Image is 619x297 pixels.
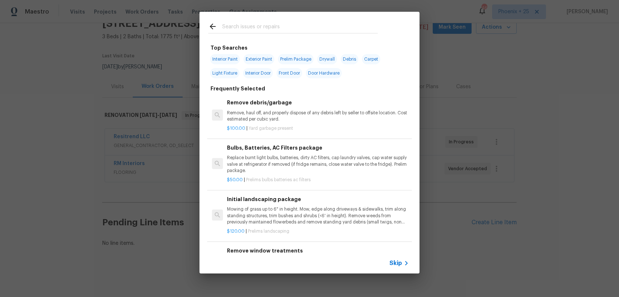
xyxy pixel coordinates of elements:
[243,68,273,78] span: Interior Door
[210,54,240,64] span: Interior Paint
[227,247,409,255] h6: Remove window treatments
[306,68,342,78] span: Door Hardware
[276,68,302,78] span: Front Door
[389,260,402,267] span: Skip
[317,54,337,64] span: Drywall
[278,54,314,64] span: Prelim Package
[210,68,239,78] span: Light Fixture
[227,229,245,233] span: $120.00
[246,178,311,182] span: Prelims bulbs batteries ac filters
[227,177,409,183] p: |
[227,178,243,182] span: $50.00
[227,110,409,122] p: Remove, haul off, and properly dispose of any debris left by seller to offsite location. Cost est...
[341,54,358,64] span: Debris
[227,144,409,152] h6: Bulbs, Batteries, AC Filters package
[227,195,409,203] h6: Initial landscaping package
[222,22,378,33] input: Search issues or repairs
[227,126,245,130] span: $100.00
[210,44,248,52] h6: Top Searches
[210,85,265,93] h6: Frequently Selected
[227,206,409,225] p: Mowing of grass up to 6" in height. Mow, edge along driveways & sidewalks, trim along standing st...
[362,54,380,64] span: Carpet
[243,54,274,64] span: Exterior Paint
[227,125,409,132] p: |
[248,229,289,233] span: Prelims landscaping
[227,155,409,173] p: Replace burnt light bulbs, batteries, dirty AC filters, cap laundry valves, cap water supply valv...
[227,99,409,107] h6: Remove debris/garbage
[227,228,409,235] p: |
[249,126,293,130] span: Yard garbage present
